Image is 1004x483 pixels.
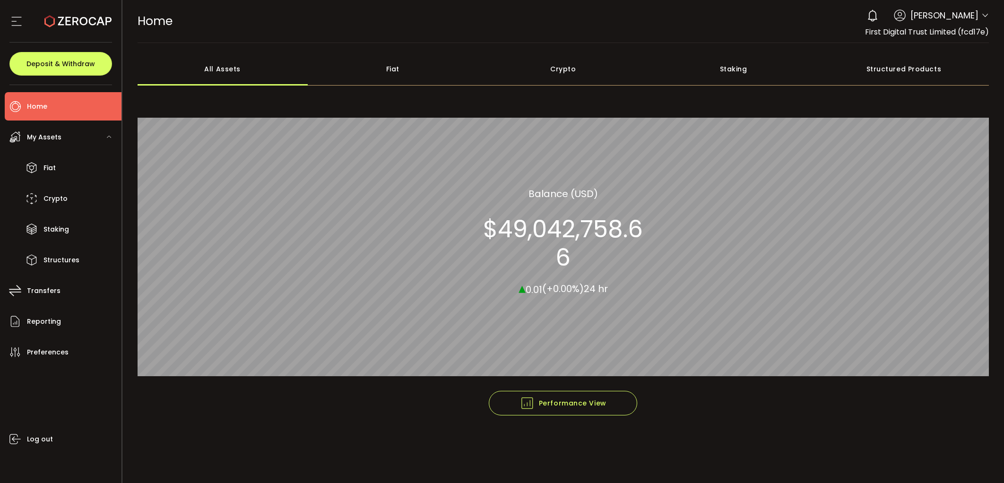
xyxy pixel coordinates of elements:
span: Preferences [27,345,69,359]
span: (+0.00%) [542,282,584,295]
div: Staking [648,52,818,86]
span: Log out [27,432,53,446]
span: Crypto [43,192,68,206]
span: ▴ [519,277,526,298]
span: Home [27,100,47,113]
span: Deposit & Withdraw [26,60,95,67]
div: Crypto [478,52,648,86]
span: Reporting [27,315,61,328]
span: Structures [43,253,79,267]
span: Performance View [520,396,606,410]
span: Fiat [43,161,56,175]
iframe: Chat Widget [957,438,1004,483]
div: Fiat [308,52,478,86]
span: 24 hr [584,282,608,295]
span: [PERSON_NAME] [910,9,978,22]
button: Deposit & Withdraw [9,52,112,76]
span: 0.01 [526,283,542,296]
section: $49,042,758.66 [476,215,650,271]
span: Transfers [27,284,61,298]
span: My Assets [27,130,61,144]
button: Performance View [489,391,637,415]
div: Structured Products [819,52,989,86]
div: All Assets [138,52,308,86]
span: Home [138,13,173,29]
section: Balance (USD) [528,186,598,200]
span: First Digital Trust Limited (fcd17e) [865,26,989,37]
span: Staking [43,223,69,236]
